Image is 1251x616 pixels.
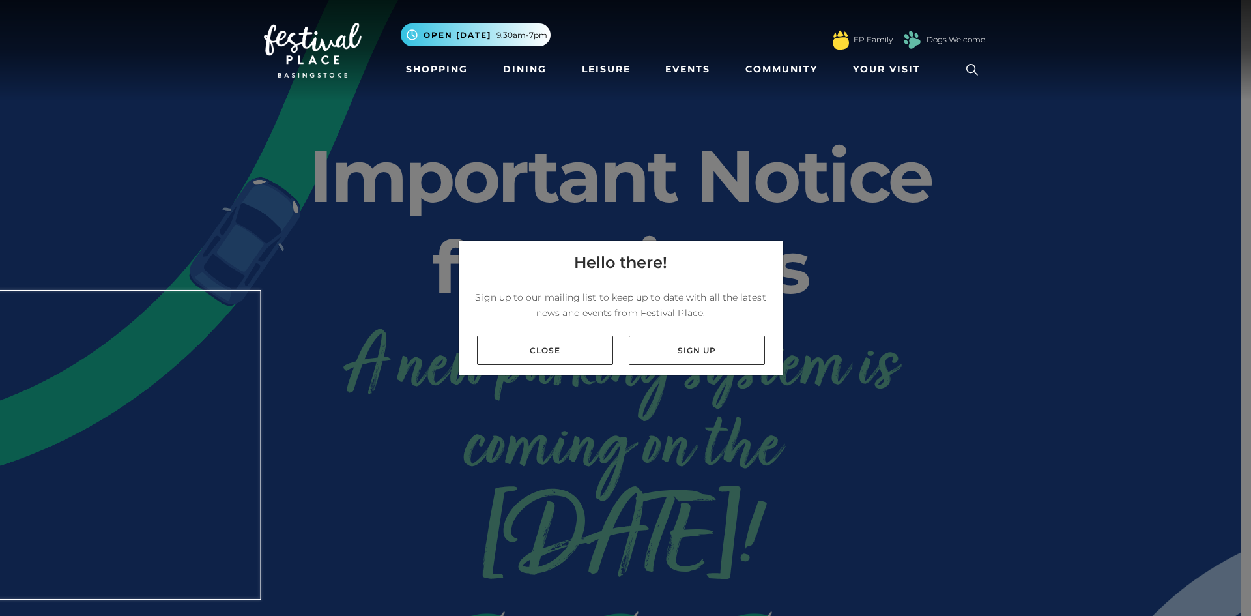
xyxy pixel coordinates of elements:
[853,63,921,76] span: Your Visit
[496,29,547,41] span: 9.30am-7pm
[477,336,613,365] a: Close
[629,336,765,365] a: Sign up
[577,57,636,81] a: Leisure
[848,57,932,81] a: Your Visit
[574,251,667,274] h4: Hello there!
[264,23,362,78] img: Festival Place Logo
[740,57,823,81] a: Community
[498,57,552,81] a: Dining
[854,34,893,46] a: FP Family
[401,57,473,81] a: Shopping
[927,34,987,46] a: Dogs Welcome!
[424,29,491,41] span: Open [DATE]
[469,289,773,321] p: Sign up to our mailing list to keep up to date with all the latest news and events from Festival ...
[660,57,715,81] a: Events
[401,23,551,46] button: Open [DATE] 9.30am-7pm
